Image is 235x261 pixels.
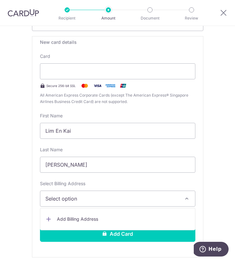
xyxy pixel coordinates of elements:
[40,123,195,139] input: Cardholder First Name
[40,146,63,153] label: Last Name
[40,191,195,207] button: Select option
[8,9,39,17] img: CardUp
[104,82,117,90] img: .alt.amex
[57,216,190,222] span: Add Billing Address
[54,15,80,21] p: Recipient
[117,82,129,90] img: .alt.unionpay
[40,180,85,187] label: Select Billing Address
[78,82,91,90] img: Mastercard
[40,157,195,173] input: Cardholder Last Name
[40,39,195,45] div: New card details
[40,92,195,105] span: All American Express Corporate Cards (except The American Express® Singapore Airlines Business Cr...
[46,83,76,88] span: Secure 256-bit SSL
[137,15,163,21] p: Document
[96,15,121,21] p: Amount
[40,113,63,119] label: First Name
[179,15,204,21] p: Review
[40,226,195,242] button: Add Card
[45,67,190,75] iframe: Secure card payment input frame
[40,213,195,225] a: Add Billing Address
[91,82,104,90] img: Visa
[40,208,195,230] ul: Add new card
[40,53,50,59] label: Card
[45,195,181,202] span: Select option
[194,242,229,258] iframe: Opens a widget where you can find more information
